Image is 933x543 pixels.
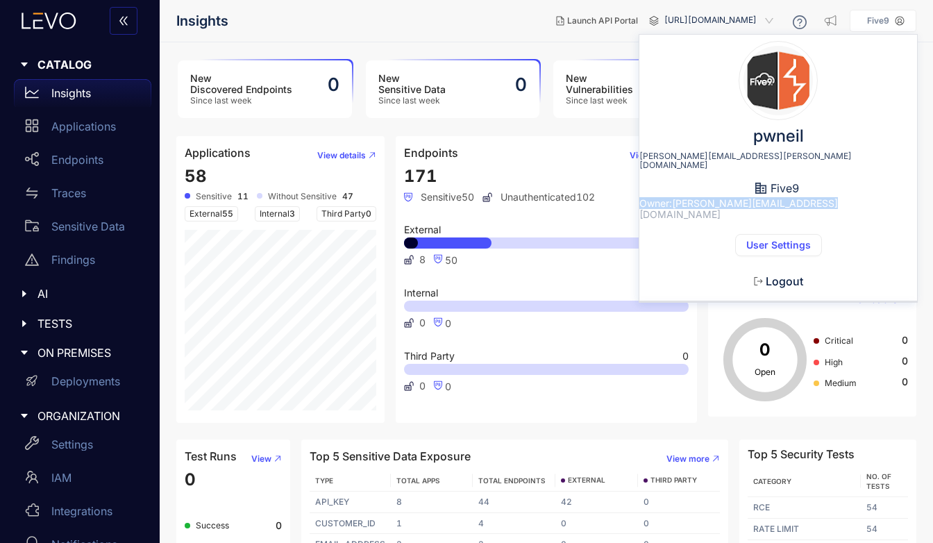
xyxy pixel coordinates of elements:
span: View more [666,454,709,464]
span: TOTAL ENDPOINTS [478,476,546,485]
span: View [251,454,271,464]
span: Since last week [190,96,292,106]
h3: New Sensitive Data [378,73,446,95]
span: Launch API Portal [567,16,638,26]
span: 3 [289,208,295,219]
span: Without Sensitive [268,192,337,201]
span: swap [25,186,39,200]
img: pwneil profile [743,46,813,115]
td: 44 [473,492,555,513]
span: Since last week [566,96,633,106]
h4: Top 5 Sensitive Data Exposure [310,450,471,462]
span: 0 [445,381,451,392]
span: Critical [825,335,853,346]
span: [PERSON_NAME][EMAIL_ADDRESS][PERSON_NAME][DOMAIN_NAME] [639,151,917,171]
td: RATE LIMIT [748,519,861,540]
h2: 0 [328,74,339,95]
span: caret-right [19,348,29,358]
span: caret-right [19,319,29,328]
button: User Settings [735,234,822,256]
h3: New Discovered Endpoints [190,73,292,95]
span: Logout [766,275,803,287]
span: 0 [419,381,426,392]
td: RCE [748,497,861,519]
p: Findings [51,253,95,266]
h4: Endpoints [404,147,458,159]
a: Insights [14,79,151,112]
span: ON PREMISES [37,346,140,359]
span: Third Party [404,351,455,361]
button: double-left [110,7,137,35]
span: Since last week [378,96,446,106]
span: Sensitive 50 [404,192,474,203]
button: View details [306,144,376,167]
div: ORGANIZATION [8,401,151,431]
a: Findings [14,246,151,279]
span: CATALOG [37,58,140,71]
span: team [25,470,39,484]
span: 0 [445,317,451,329]
span: pwneil [753,126,804,146]
b: 47 [342,192,353,201]
span: External [185,206,238,222]
span: 0 [902,376,908,387]
span: Owner: [PERSON_NAME][EMAIL_ADDRESS][DOMAIN_NAME] [639,198,917,220]
span: Sensitive [196,192,232,201]
p: Settings [51,438,93,451]
td: 0 [555,513,638,535]
span: Category [753,477,791,485]
a: Sensitive Data [14,212,151,246]
button: Launch API Portal [545,10,649,32]
span: Unauthenticated 102 [482,192,595,203]
a: Traces [14,179,151,212]
span: 0 [902,356,908,367]
h2: 0 [515,74,527,95]
span: High [825,357,843,367]
div: CATALOG [8,50,151,79]
span: https://levosatellite.lab.five9infosec.com [664,10,776,32]
p: Integrations [51,505,112,517]
span: View details [630,151,678,160]
span: 0 [419,317,426,328]
span: Medium [825,378,857,388]
td: 1 [391,513,473,535]
span: EXTERNAL [568,476,605,485]
td: API_KEY [310,492,391,513]
td: 54 [861,519,908,540]
span: 0 [185,469,196,490]
div: ON PREMISES [8,338,151,367]
td: 42 [555,492,638,513]
span: caret-right [19,411,29,421]
span: 0 [902,335,908,346]
div: AI [8,279,151,308]
td: 0 [638,492,720,513]
span: double-left [118,15,129,28]
p: Traces [51,187,86,199]
span: User Settings [746,240,811,251]
td: CUSTOMER_ID [310,513,391,535]
span: caret-right [19,60,29,69]
a: Applications [14,112,151,146]
span: Internal [404,288,438,298]
span: TYPE [315,476,333,485]
span: caret-right [19,289,29,299]
b: 11 [237,192,249,201]
a: Deployments [14,368,151,401]
div: TESTS [8,309,151,338]
p: IAM [51,471,72,484]
p: Insights [51,87,91,99]
span: 55 [222,208,233,219]
button: View [240,448,282,470]
span: TOTAL APPS [396,476,440,485]
span: Success [196,520,229,531]
span: Internal [255,206,300,222]
span: Third Party [317,206,376,222]
span: Insights [176,13,228,29]
td: 0 [638,513,720,535]
h4: Top 5 Security Tests [748,448,855,460]
td: 54 [861,497,908,519]
span: THIRD PARTY [650,476,697,485]
button: View details [619,144,689,167]
span: 0 [682,351,689,361]
h3: New Vulnerabilities [566,73,633,95]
